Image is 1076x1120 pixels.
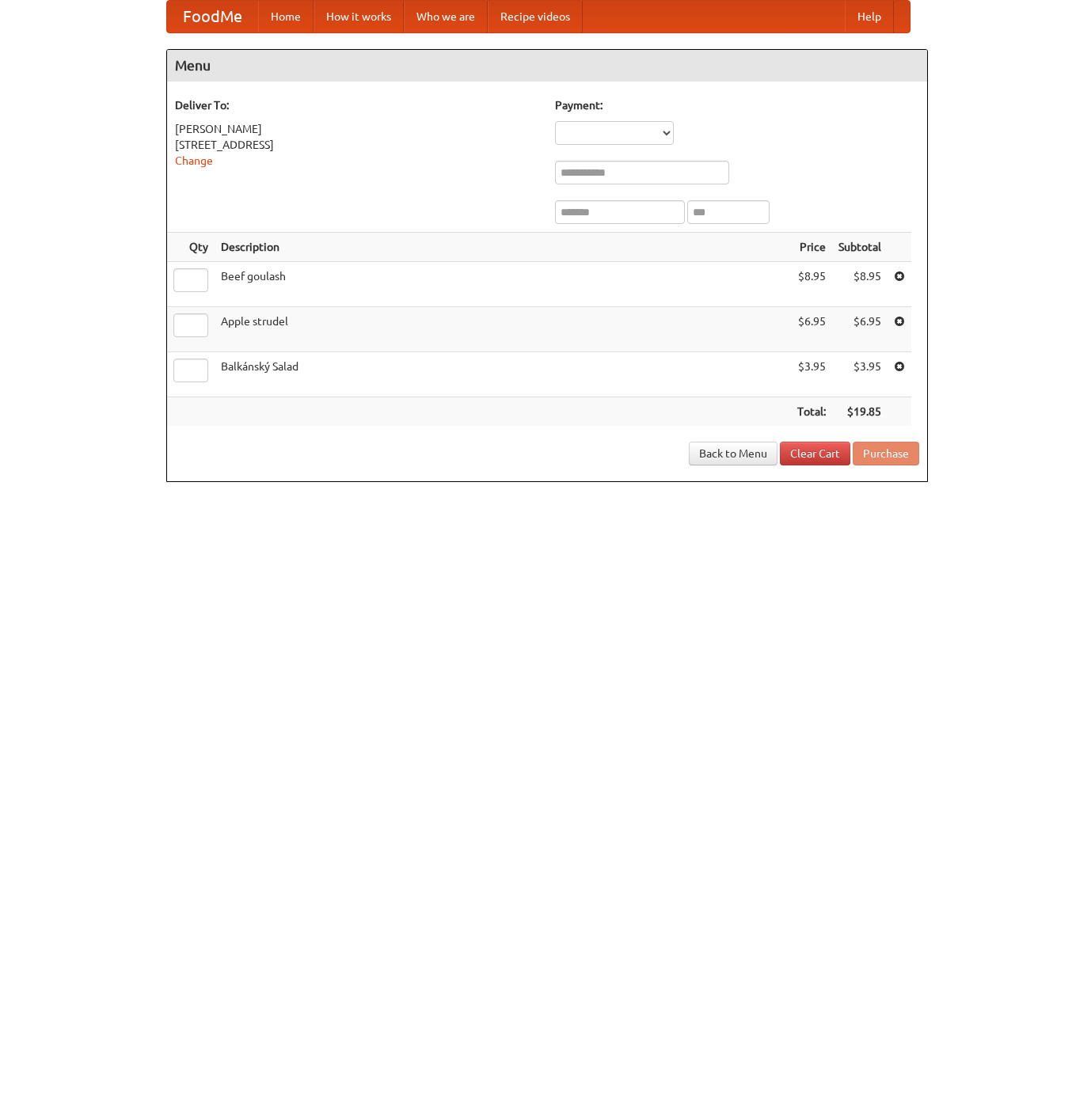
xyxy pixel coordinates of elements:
[215,262,791,307] td: Beef goulash
[488,1,583,32] a: Recipe videos
[175,154,213,167] a: Change
[791,262,832,307] td: $8.95
[832,307,888,352] td: $6.95
[215,352,791,397] td: Balkánský Salad
[175,121,539,137] div: [PERSON_NAME]
[832,397,888,427] th: $19.85
[832,352,888,397] td: $3.95
[791,352,832,397] td: $3.95
[853,442,919,465] button: Purchase
[780,442,850,465] a: Clear Cart
[258,1,314,32] a: Home
[832,262,888,307] td: $8.95
[404,1,488,32] a: Who we are
[314,1,404,32] a: How it works
[791,233,832,262] th: Price
[175,137,539,153] div: [STREET_ADDRESS]
[175,97,539,113] h5: Deliver To:
[555,97,919,113] h5: Payment:
[215,233,791,262] th: Description
[689,442,778,465] a: Back to Menu
[215,307,791,352] td: Apple strudel
[791,397,832,427] th: Total:
[167,50,927,82] h4: Menu
[832,233,888,262] th: Subtotal
[791,307,832,352] td: $6.95
[167,1,258,32] a: FoodMe
[845,1,894,32] a: Help
[167,233,215,262] th: Qty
